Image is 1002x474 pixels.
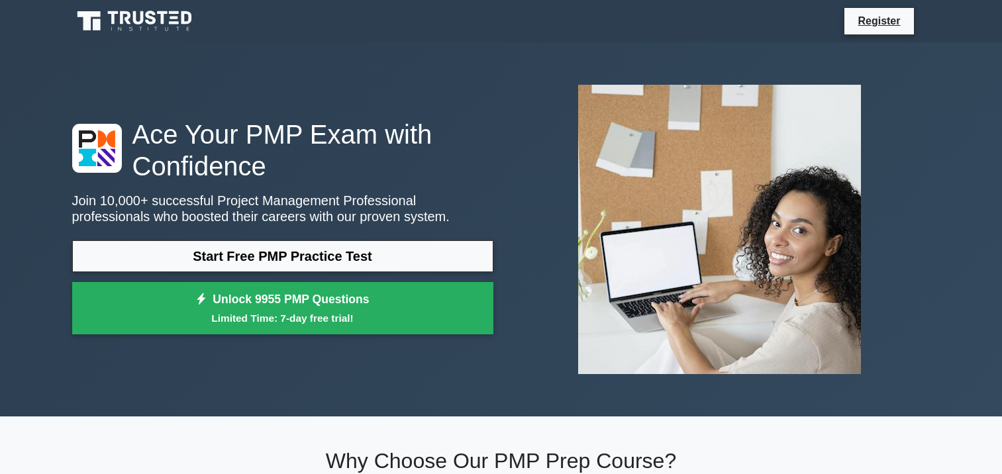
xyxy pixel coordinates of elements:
[72,118,493,182] h1: Ace Your PMP Exam with Confidence
[72,282,493,335] a: Unlock 9955 PMP QuestionsLimited Time: 7-day free trial!
[72,448,930,473] h2: Why Choose Our PMP Prep Course?
[850,13,908,29] a: Register
[72,193,493,224] p: Join 10,000+ successful Project Management Professional professionals who boosted their careers w...
[72,240,493,272] a: Start Free PMP Practice Test
[89,310,477,326] small: Limited Time: 7-day free trial!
